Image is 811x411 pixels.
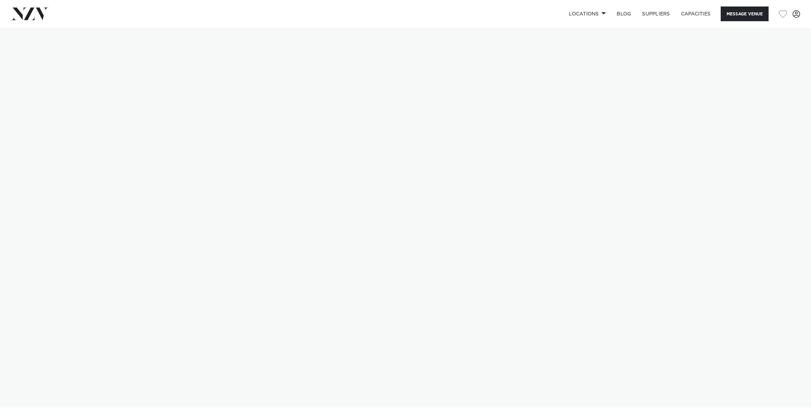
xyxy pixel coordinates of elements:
a: Locations [563,6,611,21]
button: Message Venue [721,6,769,21]
a: Capacities [676,6,716,21]
img: nzv-logo.png [11,8,48,20]
a: BLOG [611,6,637,21]
a: SUPPLIERS [637,6,675,21]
